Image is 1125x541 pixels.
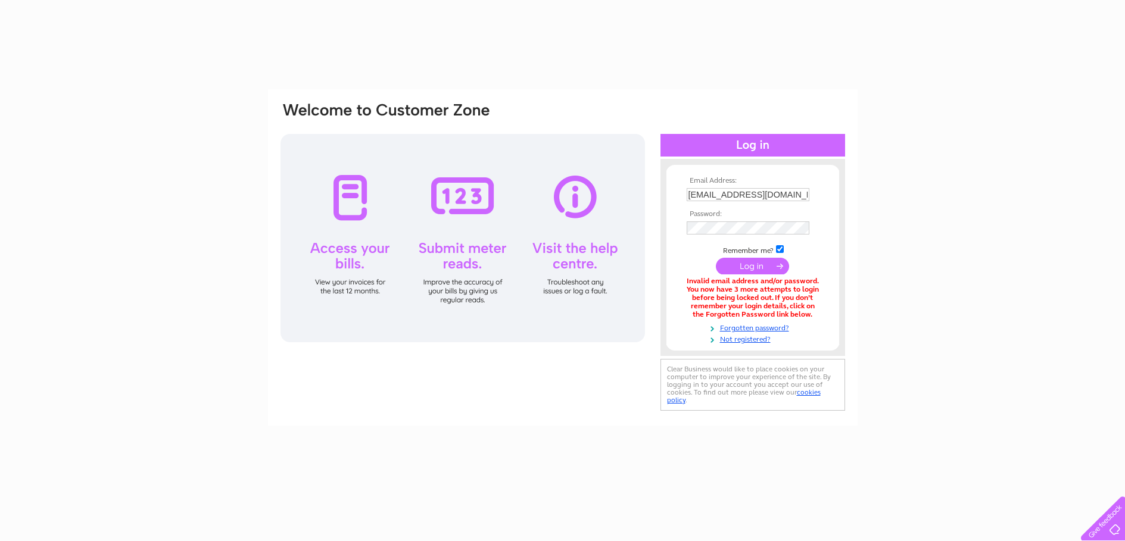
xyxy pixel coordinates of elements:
[684,210,822,218] th: Password:
[687,333,822,344] a: Not registered?
[684,243,822,255] td: Remember me?
[687,277,819,318] div: Invalid email address and/or password. You now have 3 more attempts to login before being locked ...
[684,177,822,185] th: Email Address:
[660,359,845,411] div: Clear Business would like to place cookies on your computer to improve your experience of the sit...
[716,258,789,274] input: Submit
[667,388,821,404] a: cookies policy
[687,321,822,333] a: Forgotten password?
